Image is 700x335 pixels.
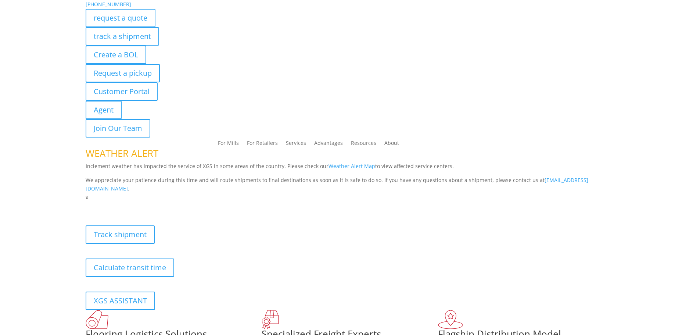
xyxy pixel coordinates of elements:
a: [PHONE_NUMBER] [86,1,131,8]
a: Services [286,140,306,149]
a: Advantages [314,140,343,149]
a: For Mills [218,140,239,149]
b: Visibility, transparency, and control for your entire supply chain. [86,203,250,210]
a: Calculate transit time [86,259,174,277]
span: WEATHER ALERT [86,147,158,160]
a: For Retailers [247,140,278,149]
a: Create a BOL [86,46,146,64]
img: xgs-icon-flagship-distribution-model-red [438,310,463,329]
a: Track shipment [86,225,155,244]
p: We appreciate your patience during this time and will route shipments to final destinations as so... [86,176,615,193]
img: xgs-icon-focused-on-flooring-red [262,310,279,329]
a: request a quote [86,9,155,27]
a: Customer Portal [86,82,158,101]
a: Agent [86,101,122,119]
a: track a shipment [86,27,159,46]
a: About [384,140,399,149]
a: Request a pickup [86,64,160,82]
a: Join Our Team [86,119,150,138]
a: Resources [351,140,376,149]
img: xgs-icon-total-supply-chain-intelligence-red [86,310,108,329]
a: Weather Alert Map [329,163,375,170]
p: x [86,193,615,202]
a: XGS ASSISTANT [86,292,155,310]
p: Inclement weather has impacted the service of XGS in some areas of the country. Please check our ... [86,162,615,176]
